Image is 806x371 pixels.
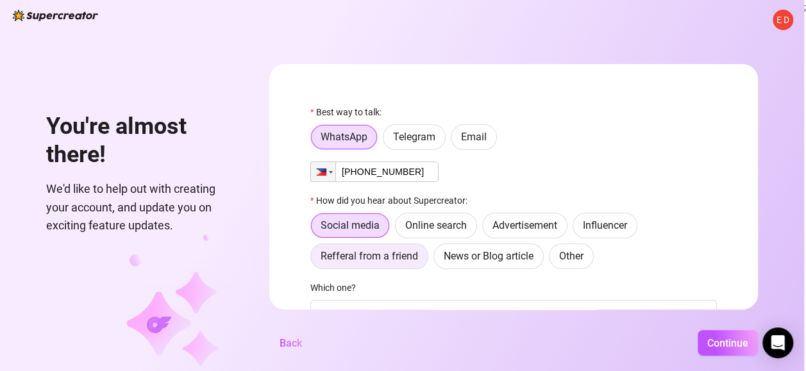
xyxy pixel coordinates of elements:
[762,327,793,358] div: Open Intercom Messenger
[393,131,435,143] span: Telegram
[461,131,487,143] span: Email
[707,337,748,349] span: Continue
[321,250,418,262] span: Refferal from a friend
[777,13,789,27] span: E D
[310,105,390,119] label: Best way to talk:
[46,180,239,235] span: We'd like to help out with creating your account, and update you on exciting feature updates.
[310,300,717,320] input: Which one?
[311,162,335,181] div: Philippines: + 63
[559,250,584,262] span: Other
[310,161,439,182] input: 1 (702) 123-4567
[444,250,533,262] span: News or Blog article
[269,330,312,356] button: Back
[698,330,758,356] button: Continue
[321,131,367,143] span: WhatsApp
[405,219,467,231] span: Online search
[321,219,380,231] span: Social media
[583,219,627,231] span: Influencer
[310,194,475,208] label: How did you hear about Supercreator:
[46,113,239,169] h1: You're almost there!
[280,337,302,349] span: Back
[13,10,98,21] img: logo
[492,219,557,231] span: Advertisement
[310,281,364,295] label: Which one?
